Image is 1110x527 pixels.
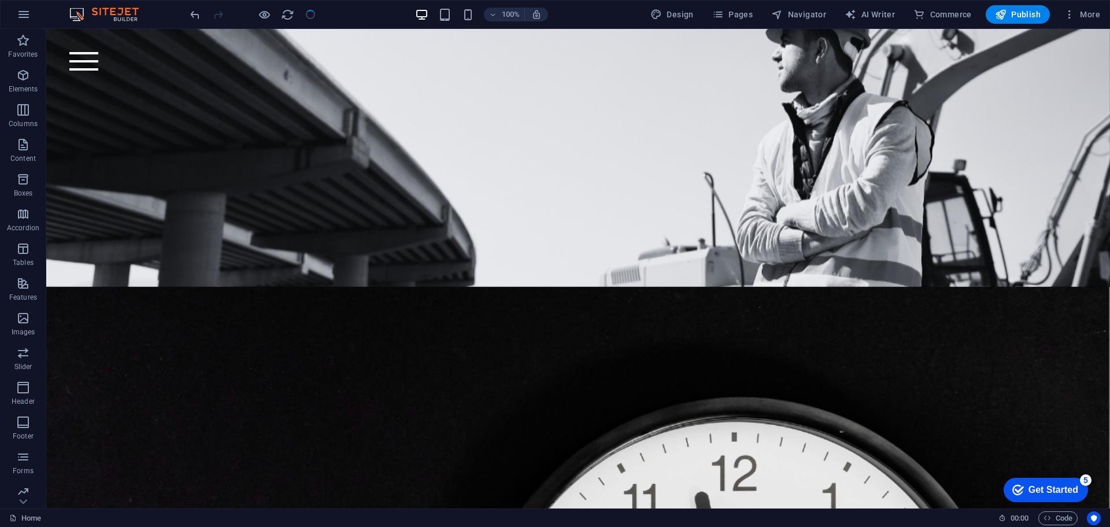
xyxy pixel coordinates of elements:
span: 00 00 [1011,511,1028,525]
p: Content [10,154,36,163]
p: Boxes [14,189,33,198]
button: Navigator [767,5,831,24]
span: Publish [995,9,1041,20]
button: Commerce [909,5,976,24]
button: reload [280,8,294,21]
div: Design (Ctrl+Alt+Y) [646,5,698,24]
a: Click to cancel selection. Double-click to open Pages [9,511,41,525]
button: 100% [484,8,525,21]
span: Navigator [771,9,826,20]
span: Pages [712,9,753,20]
button: Pages [708,5,757,24]
p: Footer [13,432,34,441]
h6: Session time [998,511,1029,525]
p: Header [12,397,35,406]
span: AI Writer [845,9,895,20]
button: undo [188,8,202,21]
span: Code [1044,511,1072,525]
p: Forms [13,466,34,476]
p: Features [9,293,37,302]
h6: 100% [501,8,520,21]
button: AI Writer [840,5,900,24]
i: Reload page [281,8,294,21]
p: Tables [13,258,34,267]
div: 5 [86,2,97,14]
p: Images [12,327,35,337]
div: Get Started [34,13,84,23]
img: Editor Logo [66,8,153,21]
i: Undo: change_data (Ctrl+Z) [188,8,202,21]
p: Accordion [7,223,39,233]
button: Design [646,5,698,24]
span: Design [650,9,694,20]
span: More [1064,9,1100,20]
p: Elements [9,84,38,94]
i: On resize automatically adjust zoom level to fit chosen device. [531,9,542,20]
p: Columns [9,119,38,128]
button: Click here to leave preview mode and continue editing [257,8,271,21]
button: Publish [986,5,1050,24]
div: Get Started 5 items remaining, 0% complete [9,6,94,30]
button: More [1059,5,1105,24]
p: Slider [14,362,32,371]
button: Usercentrics [1087,511,1101,525]
p: Favorites [8,50,38,59]
button: Code [1038,511,1078,525]
span: : [1019,514,1020,522]
span: Commerce [913,9,972,20]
